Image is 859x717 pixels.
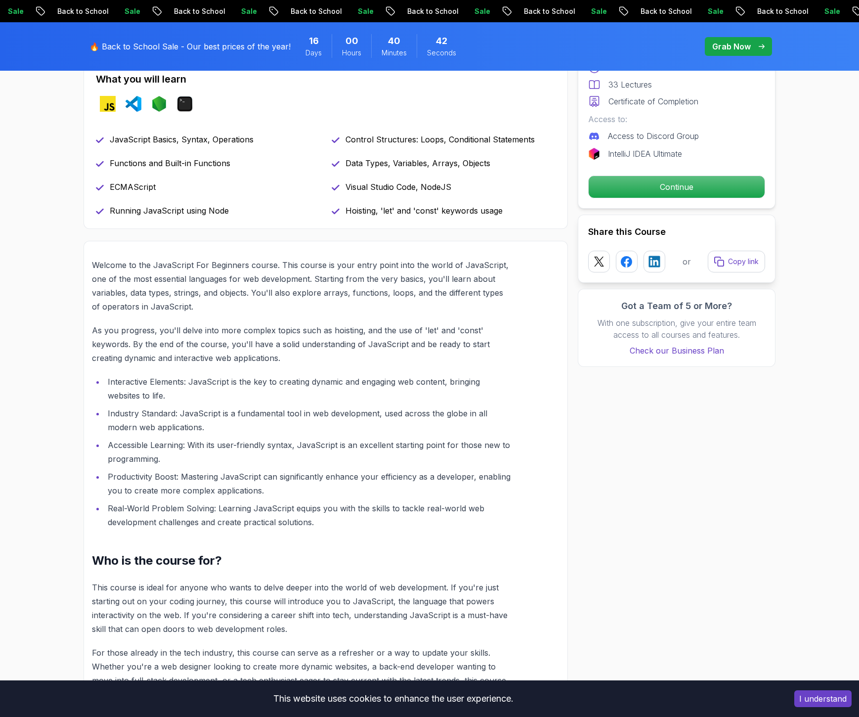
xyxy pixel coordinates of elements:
[92,258,513,314] p: Welcome to the JavaScript For Beginners course. This course is your entry point into the world of...
[728,257,759,267] p: Copy link
[608,79,652,90] p: 33 Lectures
[213,6,244,16] p: Sale
[96,72,556,86] h2: What you will learn
[92,553,513,569] h2: Who is the course for?
[345,134,535,145] p: Control Structures: Loops, Conditional Statements
[110,181,156,193] p: ECMAScript
[110,134,254,145] p: JavaScript Basics, Syntax, Operations
[7,688,779,710] div: This website uses cookies to enhance the user experience.
[92,323,513,365] p: As you progress, you'll delve into more complex topics such as hoisting, and the use of 'let' and...
[794,690,852,707] button: Accept cookies
[495,6,562,16] p: Back to School
[379,6,446,16] p: Back to School
[92,646,513,701] p: For those already in the tech industry, this course can serve as a refresher or a way to update y...
[309,34,319,48] span: 16 Days
[612,6,679,16] p: Back to School
[588,176,765,198] button: Continue
[712,41,751,52] p: Grab Now
[177,96,193,112] img: terminal logo
[588,113,765,125] p: Access to:
[151,96,167,112] img: nodejs logo
[345,157,490,169] p: Data Types, Variables, Arrays, Objects
[329,6,361,16] p: Sale
[89,41,291,52] p: 🔥 Back to School Sale - Our best prices of the year!
[105,406,513,434] li: Industry Standard: JavaScript is a fundamental tool in web development, used across the globe in ...
[588,148,600,160] img: jetbrains logo
[105,438,513,466] li: Accessible Learning: With its user-friendly syntax, JavaScript is an excellent starting point for...
[588,299,765,313] h3: Got a Team of 5 or More?
[562,6,594,16] p: Sale
[446,6,477,16] p: Sale
[382,48,407,58] span: Minutes
[588,345,765,357] a: Check our Business Plan
[342,48,361,58] span: Hours
[608,130,699,142] p: Access to Discord Group
[305,48,322,58] span: Days
[796,6,827,16] p: Sale
[588,225,765,239] h2: Share this Course
[683,256,691,268] p: or
[729,6,796,16] p: Back to School
[29,6,96,16] p: Back to School
[110,157,230,169] p: Functions and Built-in Functions
[608,148,682,160] p: IntelliJ IDEA Ultimate
[126,96,141,112] img: vscode logo
[105,375,513,403] li: Interactive Elements: JavaScript is the key to creating dynamic and engaging web content, bringin...
[345,181,451,193] p: Visual Studio Code, NodeJS
[679,6,711,16] p: Sale
[708,251,765,272] button: Copy link
[262,6,329,16] p: Back to School
[345,205,503,217] p: Hoisting, 'let' and 'const' keywords usage
[345,34,358,48] span: 0 Hours
[110,205,229,217] p: Running JavaScript using Node
[96,6,128,16] p: Sale
[589,176,765,198] p: Continue
[92,581,513,636] p: This course is ideal for anyone who wants to delve deeper into the world of web development. If y...
[105,470,513,497] li: Productivity Boost: Mastering JavaScript can significantly enhance your efficiency as a developer...
[388,34,400,48] span: 40 Minutes
[588,317,765,341] p: With one subscription, give your entire team access to all courses and features.
[608,95,698,107] p: Certificate of Completion
[145,6,213,16] p: Back to School
[100,96,116,112] img: javascript logo
[105,501,513,529] li: Real-World Problem Solving: Learning JavaScript equips you with the skills to tackle real-world w...
[436,34,447,48] span: 42 Seconds
[427,48,456,58] span: Seconds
